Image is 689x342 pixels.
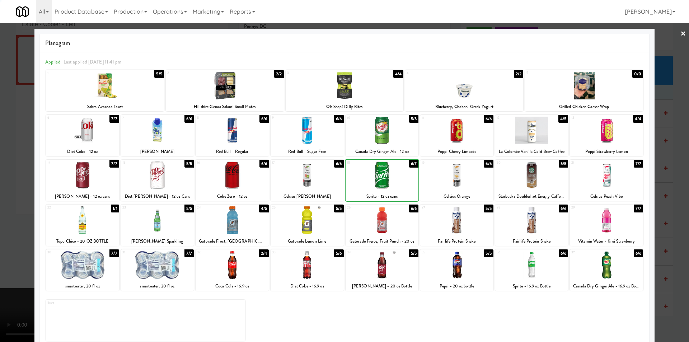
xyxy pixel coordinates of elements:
div: 5/5 [334,205,343,212]
div: 335/6Diet Coke - 16.9 oz [271,249,344,291]
div: 6/6 [484,115,493,123]
div: 31 [122,249,158,256]
div: Sabra Avocado Toast [46,102,164,111]
div: 217/7Celsius Peach Vibe [570,160,643,201]
div: 105/5Canada Dry Ginger Ale - 12 oz [346,115,419,156]
div: Grilled Chicken Caesar Wrap [526,102,642,111]
div: Sprite - 12 oz cans [347,192,418,201]
div: Diet Coke - 12 oz [46,147,119,156]
div: Gatorade Fierce, Fruit Punch - 20 oz [347,237,418,246]
div: 4/5 [558,115,568,123]
div: 6 [47,115,83,121]
div: 5/5 [184,160,194,168]
div: Red Bull - Sugar Free [271,147,344,156]
div: 244/5Gatorade Frost, [GEOGRAPHIC_DATA] [196,205,269,246]
div: 50/0Grilled Chicken Caesar Wrap [525,70,643,111]
div: Celsius [PERSON_NAME] [271,192,344,201]
div: [PERSON_NAME] - 20 oz Bottle [346,282,419,291]
div: smartwater, 20 fl oz [47,282,118,291]
span: Last applied [DATE] 11:41 pm [64,58,122,65]
div: Gatorade Frost, [GEOGRAPHIC_DATA] [197,237,268,246]
div: 196/6Celsius Orange [420,160,493,201]
div: Grilled Chicken Caesar Wrap [525,102,643,111]
div: 3 [287,70,344,76]
div: 124/5La Colombe Vanilla Cold Brew Coffee [495,115,568,156]
div: 2 [167,70,225,76]
div: Poppi Cherry Limeade [420,147,493,156]
div: Fairlife Protein Shake [420,237,493,246]
div: Diet Coke - 16.9 oz [271,282,344,291]
div: 286/6Fairlife Protein Shake [495,205,568,246]
div: 147/7[PERSON_NAME] - 12 oz cans [46,160,119,201]
div: Extra [46,300,245,341]
div: Pepsi - 20 oz bottle [421,282,492,291]
div: 0/0 [632,70,643,78]
div: 5/5 [184,205,194,212]
div: 7/7 [109,115,119,123]
div: Canada Dry Ginger Ale - 12 oz [346,147,419,156]
div: 6/6 [634,249,643,257]
div: [PERSON_NAME] - 12 oz cans [46,192,119,201]
div: 5/5 [409,249,418,257]
div: Extra [47,300,145,306]
div: 2/2 [514,70,523,78]
div: 11 [422,115,457,121]
div: 1/1 [111,205,119,212]
div: 155/5Diet [PERSON_NAME] - 12 oz Cans [121,160,194,201]
div: 4/4 [633,115,643,123]
div: 322/4Coca Cola - 16.9 oz [196,249,269,291]
div: smartwater, 20 fl oz [121,282,194,291]
div: 76/6[PERSON_NAME] [121,115,194,156]
div: 307/7smartwater, 20 fl oz [46,249,119,291]
div: 29 [571,205,606,211]
a: × [680,23,686,45]
div: Poppi Cherry Limeade [421,147,492,156]
div: 26 [347,205,382,211]
div: 7/7 [634,205,643,212]
div: Canada Dry Ginger Ale - 16.9 oz Bottle [571,282,642,291]
div: 297/7Vitamin Water - Kiwi Strawberry [570,205,643,246]
div: 355/5Pepsi - 20 oz bottle [420,249,493,291]
div: Fairlife Protein Shake [421,237,492,246]
div: 24 [197,205,232,211]
div: 13 [571,115,606,121]
div: Gatorade Frost, [GEOGRAPHIC_DATA] [196,237,269,246]
div: 6/6 [334,115,343,123]
div: Poppi Strawberry Lemon [570,147,643,156]
div: [PERSON_NAME] Sparkling [122,237,193,246]
div: 5 [526,70,584,76]
div: Oh Snap! Dilly Bites [287,102,403,111]
div: 134/4Poppi Strawberry Lemon [570,115,643,156]
div: smartwater, 20 fl oz [46,282,119,291]
div: 376/6Canada Dry Ginger Ale - 16.9 oz Bottle [570,249,643,291]
div: Canada Dry Ginger Ale - 12 oz [347,147,418,156]
div: 366/6Sprite - 16.9 oz Bottle [495,249,568,291]
div: 34 [347,249,382,256]
div: 18 [347,160,382,166]
div: 96/6Red Bull - Sugar Free [271,115,344,156]
div: Celsius Orange [421,192,492,201]
div: Blueberry, Chobani Greek Yogurt [406,102,522,111]
div: Celsius Peach Vibe [571,192,642,201]
div: 9 [272,115,307,121]
div: 2/4 [259,249,269,257]
div: 6/6 [484,160,493,168]
div: 20 [497,160,532,166]
div: 42/2Blueberry, Chobani Greek Yogurt [405,70,523,111]
div: Topo Chico - 20 OZ BOTTLE [46,237,119,246]
div: Celsius Peach Vibe [570,192,643,201]
div: 16 [197,160,232,166]
div: 67/7Diet Coke - 12 oz [46,115,119,156]
div: 5/5 [559,160,568,168]
div: Gatorade Lemon Lime [272,237,343,246]
div: 7 [122,115,158,121]
div: Diet Coke - 16.9 oz [272,282,343,291]
div: Fairlife Protein Shake [496,237,567,246]
div: 275/5Fairlife Protein Shake [420,205,493,246]
div: 4 [407,70,464,76]
div: [PERSON_NAME] Sparkling [121,237,194,246]
div: 6/6 [559,205,568,212]
div: smartwater, 20 fl oz [122,282,193,291]
div: [PERSON_NAME] - 12 oz cans [47,192,118,201]
div: Sprite - 16.9 oz Bottle [495,282,568,291]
